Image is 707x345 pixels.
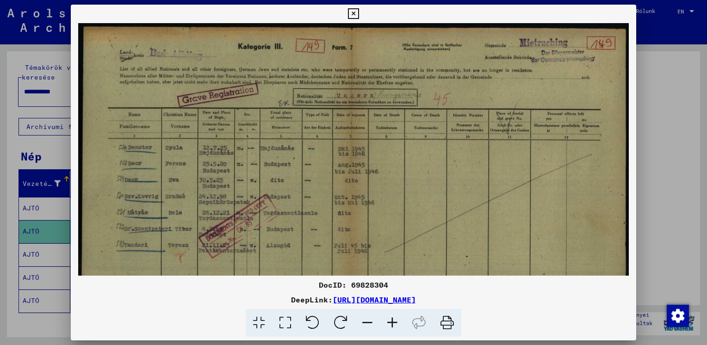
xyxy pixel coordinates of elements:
div: DocID: 69828304 [71,279,636,290]
img: Change consent [667,305,689,327]
a: [URL][DOMAIN_NAME] [333,295,416,304]
div: DeepLink: [71,294,636,305]
div: Change consent [666,304,688,327]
